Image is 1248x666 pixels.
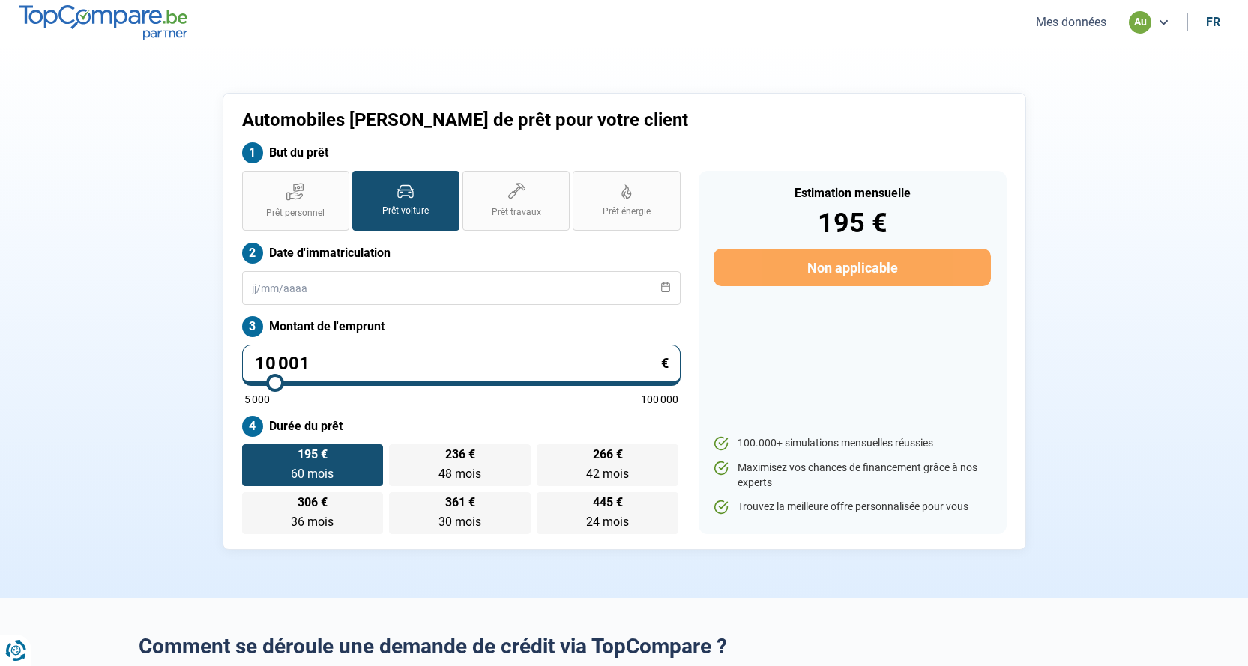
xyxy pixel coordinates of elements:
[593,497,623,509] span: 445 €
[438,515,481,529] span: 30 mois
[242,243,681,264] label: Date d'immatriculation
[714,461,990,490] li: Maximisez vos chances de financement grâce à nos experts
[1129,11,1151,34] div: au
[714,187,990,199] div: Estimation mensuelle
[714,210,990,237] div: 195 €
[492,206,541,219] span: Prêt travaux
[593,449,623,461] span: 266 €
[19,5,187,39] img: TopCompare.be
[586,515,629,529] span: 24 mois
[266,207,325,220] span: Prêt personnel
[139,634,1110,659] h2: Comment se déroule une demande de crédit via TopCompare ?
[291,515,334,529] span: 36 mois
[714,436,990,451] li: 100.000+ simulations mensuelles réussies
[641,394,678,405] span: 100 000
[586,467,629,481] span: 42 mois
[298,449,328,461] span: 195 €
[242,109,811,131] h1: Automobiles [PERSON_NAME] de prêt pour votre client
[603,205,651,218] span: Prêt énergie
[244,394,270,405] span: 5 000
[242,316,681,337] label: Montant de l'emprunt
[291,467,334,481] span: 60 mois
[298,497,328,509] span: 306 €
[445,497,475,509] span: 361 €
[438,467,481,481] span: 48 mois
[445,449,475,461] span: 236 €
[661,357,669,370] span: €
[242,271,681,305] input: jj/mm/aaaa
[242,142,681,163] label: But du prêt
[1031,14,1111,30] button: Mes données
[242,416,681,437] label: Durée du prêt
[714,500,990,515] li: Trouvez la meilleure offre personnalisée pour vous
[714,249,990,286] button: Non applicable
[382,205,429,217] span: Prêt voiture
[1206,15,1220,29] div: fr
